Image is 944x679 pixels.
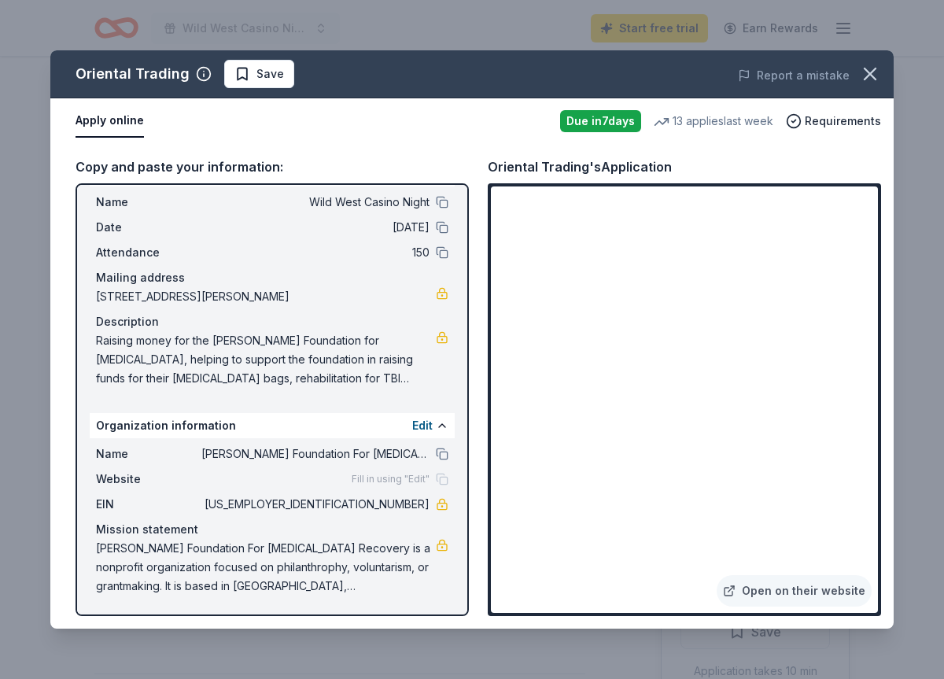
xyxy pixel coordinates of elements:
[96,539,436,596] span: [PERSON_NAME] Foundation For [MEDICAL_DATA] Recovery is a nonprofit organization focused on phila...
[201,193,430,212] span: Wild West Casino Night
[224,60,294,88] button: Save
[412,416,433,435] button: Edit
[352,473,430,485] span: Fill in using "Edit"
[654,112,773,131] div: 13 applies last week
[738,66,850,85] button: Report a mistake
[201,218,430,237] span: [DATE]
[90,413,455,438] div: Organization information
[96,331,436,388] span: Raising money for the [PERSON_NAME] Foundation for [MEDICAL_DATA], helping to support the foundat...
[805,112,881,131] span: Requirements
[717,575,872,607] a: Open on their website
[96,470,201,489] span: Website
[201,243,430,262] span: 150
[96,495,201,514] span: EIN
[96,243,201,262] span: Attendance
[76,105,144,138] button: Apply online
[96,268,448,287] div: Mailing address
[201,445,430,463] span: [PERSON_NAME] Foundation For [MEDICAL_DATA] Recovery
[96,520,448,539] div: Mission statement
[560,110,641,132] div: Due in 7 days
[76,61,190,87] div: Oriental Trading
[76,157,469,177] div: Copy and paste your information:
[488,157,672,177] div: Oriental Trading's Application
[96,287,436,306] span: [STREET_ADDRESS][PERSON_NAME]
[96,312,448,331] div: Description
[786,112,881,131] button: Requirements
[96,193,201,212] span: Name
[201,495,430,514] span: [US_EMPLOYER_IDENTIFICATION_NUMBER]
[96,218,201,237] span: Date
[256,65,284,83] span: Save
[96,445,201,463] span: Name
